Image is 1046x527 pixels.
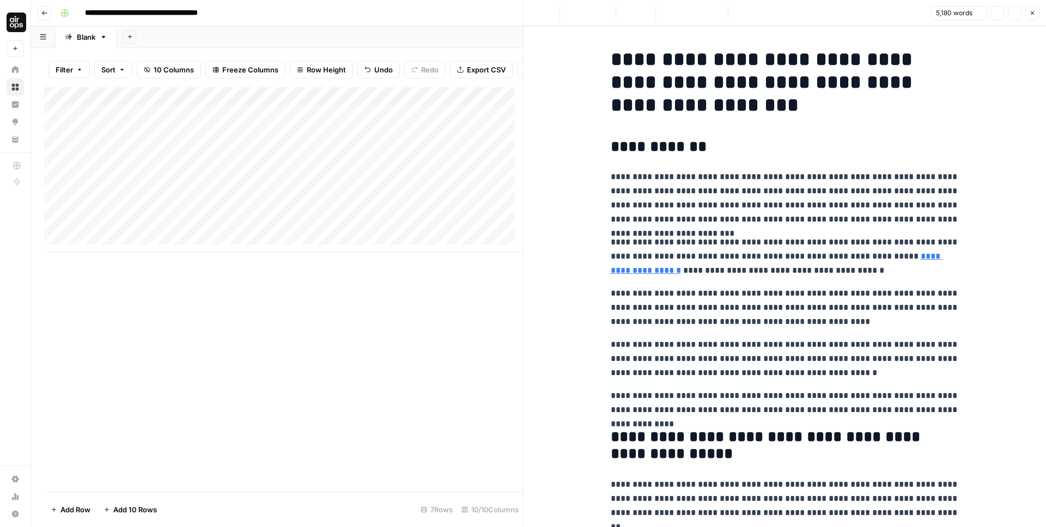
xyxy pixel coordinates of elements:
span: Freeze Columns [222,64,278,75]
a: Insights [7,96,24,113]
button: Undo [357,61,400,78]
a: Opportunities [7,113,24,131]
button: Export CSV [450,61,513,78]
button: 5,180 words [931,6,987,20]
a: Blank [56,26,117,48]
span: Add Row [60,504,90,515]
button: Filter [48,61,90,78]
div: Blank [77,32,95,42]
a: Settings [7,470,24,488]
a: Usage [7,488,24,505]
button: Row Height [290,61,353,78]
span: 5,180 words [936,8,972,18]
span: Redo [421,64,439,75]
div: 10/10 Columns [457,501,523,518]
button: Workspace: AirOps Administrative [7,9,24,36]
span: Add 10 Rows [113,504,157,515]
span: Export CSV [467,64,506,75]
a: Browse [7,78,24,96]
button: Freeze Columns [205,61,285,78]
a: Home [7,61,24,78]
img: AirOps Administrative Logo [7,13,26,32]
button: Redo [404,61,446,78]
div: 7 Rows [416,501,457,518]
span: 10 Columns [154,64,194,75]
span: Sort [101,64,115,75]
button: Sort [94,61,132,78]
span: Undo [374,64,393,75]
span: Filter [56,64,73,75]
button: 10 Columns [137,61,201,78]
button: Help + Support [7,505,24,523]
span: Row Height [307,64,346,75]
a: Your Data [7,131,24,148]
button: Add 10 Rows [97,501,163,518]
button: Add Row [44,501,97,518]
